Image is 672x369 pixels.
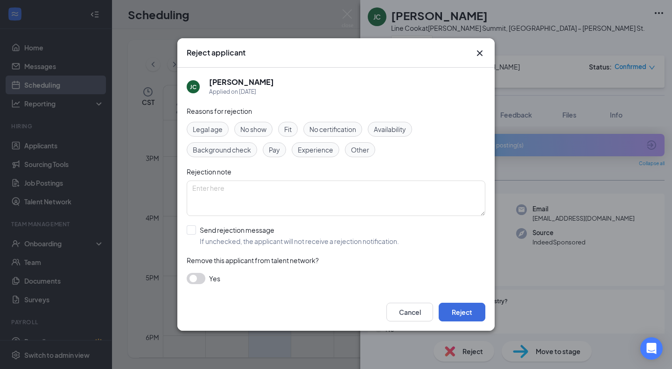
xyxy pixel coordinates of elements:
span: Rejection note [187,167,231,176]
button: Close [474,48,485,59]
span: Yes [209,273,220,284]
div: JC [190,83,196,91]
span: Legal age [193,124,223,134]
span: No certification [309,124,356,134]
h3: Reject applicant [187,48,245,58]
svg: Cross [474,48,485,59]
span: Availability [374,124,406,134]
h5: [PERSON_NAME] [209,77,274,87]
span: Remove this applicant from talent network? [187,256,319,265]
span: Other [351,145,369,155]
span: Background check [193,145,251,155]
button: Cancel [386,303,433,321]
span: Experience [298,145,333,155]
div: Applied on [DATE] [209,87,274,97]
span: Fit [284,124,292,134]
span: No show [240,124,266,134]
div: Open Intercom Messenger [640,337,663,360]
span: Pay [269,145,280,155]
span: Reasons for rejection [187,107,252,115]
button: Reject [439,303,485,321]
